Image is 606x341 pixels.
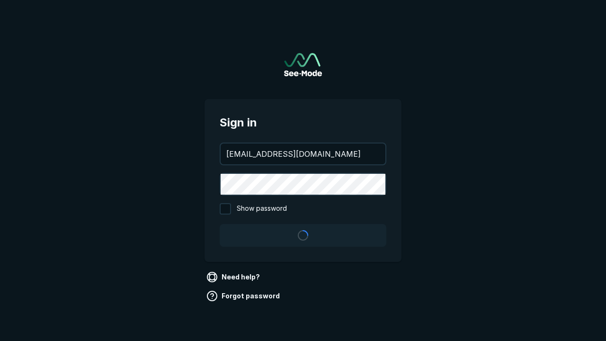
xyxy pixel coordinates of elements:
a: Go to sign in [284,53,322,76]
input: your@email.com [221,144,385,164]
a: Need help? [205,269,264,285]
img: See-Mode Logo [284,53,322,76]
span: Show password [237,203,287,215]
a: Forgot password [205,288,284,304]
span: Sign in [220,114,386,131]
